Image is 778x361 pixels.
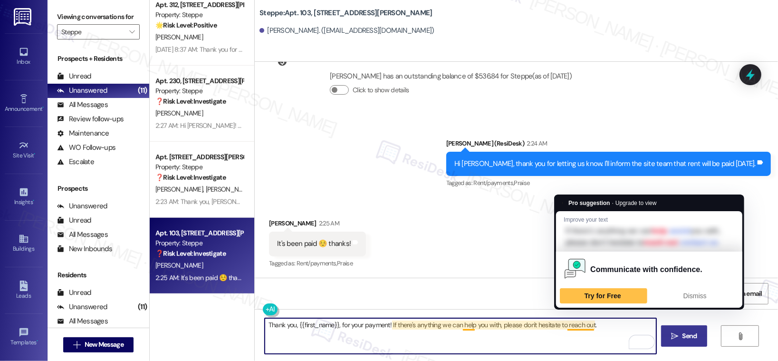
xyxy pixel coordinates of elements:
span: • [42,104,44,111]
div: Apt. 230, [STREET_ADDRESS][PERSON_NAME] [155,76,243,86]
div: Property: Steppe [155,86,243,96]
div: [PERSON_NAME] [269,218,366,232]
div: Unread [57,215,91,225]
span: Rent/payments , [297,259,337,267]
button: New Message [63,337,134,352]
i:  [73,341,80,349]
span: Praise [337,259,353,267]
span: [PERSON_NAME] [155,185,206,194]
div: All Messages [57,100,108,110]
div: Hi [PERSON_NAME], thank you for letting us know. I'll inform the site team that rent will be paid... [454,159,756,169]
i:  [737,332,744,340]
a: Leads [5,278,43,303]
div: New Inbounds [57,244,112,254]
div: 2:24 AM [524,138,547,148]
div: Unanswered [57,86,107,96]
a: Inbox [5,44,43,69]
span: [PERSON_NAME] [155,109,203,117]
b: Steppe: Apt. 103, [STREET_ADDRESS][PERSON_NAME] [259,8,432,18]
span: • [37,338,38,344]
i:  [671,332,678,340]
div: Apt. 103, [STREET_ADDRESS][PERSON_NAME] [155,228,243,238]
input: All communities [61,24,125,39]
div: Residents [48,270,149,280]
span: [PERSON_NAME] [155,261,203,270]
div: All Messages [57,230,108,240]
strong: 🌟 Risk Level: Positive [155,21,217,29]
div: Escalate [57,157,94,167]
div: Apt. [STREET_ADDRESS][PERSON_NAME] [155,152,243,162]
strong: ❓ Risk Level: Investigate [155,249,226,258]
div: [PERSON_NAME]. ([EMAIL_ADDRESS][DOMAIN_NAME]) [259,26,434,36]
a: Insights • [5,184,43,210]
div: Unanswered [57,201,107,211]
button: Send [661,325,707,347]
label: Viewing conversations for [57,10,140,24]
a: Site Visit • [5,137,43,163]
a: Templates • [5,324,43,350]
div: WO Follow-ups [57,143,115,153]
div: 2:25 AM: It's been paid ☺️ thanks! [155,273,249,282]
strong: ❓ Risk Level: Investigate [155,173,226,182]
span: Praise [514,179,530,187]
div: (11) [135,300,149,314]
div: Tagged as: [446,176,771,190]
div: [PERSON_NAME] (ResiDesk) [446,138,771,152]
strong: ❓ Risk Level: Investigate [155,97,226,106]
span: Rent/payments , [474,179,514,187]
span: [PERSON_NAME] [155,33,203,41]
div: It's been paid ☺️ thanks! [277,239,351,249]
span: [PERSON_NAME] [206,185,253,194]
label: Click to show details [353,85,409,95]
div: 2:27 AM: Hi [PERSON_NAME]! Yes, rent is due on the 1st, and late fees are applied after the 5th o... [155,121,579,130]
div: Property: Steppe [155,162,243,172]
div: Review follow-ups [57,114,124,124]
div: Unanswered [57,302,107,312]
img: ResiDesk Logo [14,8,33,26]
div: 2:25 AM [317,218,339,228]
span: • [33,197,34,204]
div: Unread [57,71,91,81]
a: Buildings [5,231,43,256]
i:  [129,28,134,36]
div: Property: Steppe [155,238,243,248]
div: [PERSON_NAME] has an outstanding balance of $536.84 for Steppe (as of [DATE]) [330,71,572,81]
div: Maintenance [57,128,109,138]
div: Property: Steppe [155,10,243,20]
div: [DATE] 8:37 AM: Thank you for your message. Our offices are currently closed, but we will contact... [155,45,731,54]
div: (11) [135,83,149,98]
span: • [34,151,36,157]
div: Tagged as: [269,256,366,270]
span: New Message [85,340,124,350]
div: Unread [57,288,91,298]
div: 2:23 AM: Thank you, [PERSON_NAME] and [PERSON_NAME], for your payment! If there's anything we can... [155,197,577,206]
textarea: To enrich screen reader interactions, please activate Accessibility in Grammarly extension settings [265,318,656,354]
div: Prospects [48,184,149,194]
div: All Messages [57,316,108,326]
div: Prospects + Residents [48,54,149,64]
span: Send [682,331,697,341]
